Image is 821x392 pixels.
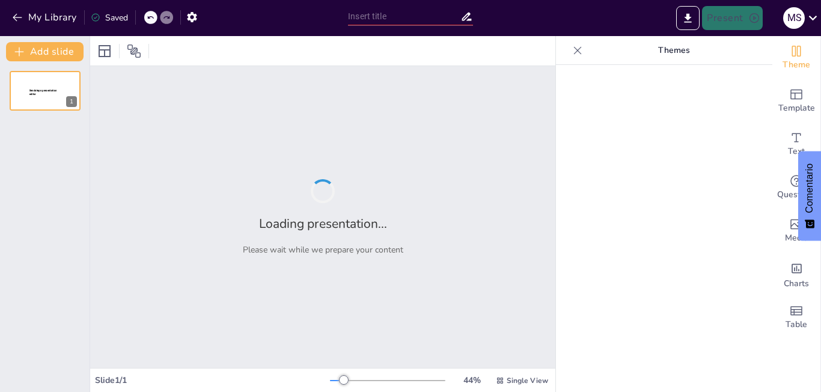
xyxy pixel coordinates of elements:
span: Questions [777,188,816,201]
div: Add text boxes [772,123,820,166]
div: Get real-time input from your audience [772,166,820,209]
span: Table [786,318,807,331]
button: Comentarios - Mostrar encuesta [798,152,821,241]
button: M S [783,6,805,30]
div: Change the overall theme [772,36,820,79]
button: Export to PowerPoint [676,6,700,30]
div: 1 [10,71,81,111]
p: Themes [587,36,760,65]
span: Media [785,231,808,245]
button: Present [702,6,762,30]
div: 44 % [457,375,486,386]
div: Add ready made slides [772,79,820,123]
div: Add a table [772,296,820,339]
div: Slide 1 / 1 [95,375,330,386]
div: M S [783,7,805,29]
span: Charts [784,277,809,290]
span: Sendsteps presentation editor [29,89,57,96]
div: 1 [66,96,77,107]
span: Template [778,102,815,115]
span: Theme [783,58,810,72]
div: Add charts and graphs [772,253,820,296]
div: Saved [91,12,128,23]
span: Position [127,44,141,58]
font: Comentario [804,164,814,213]
span: Single View [507,376,548,385]
input: Insert title [348,8,460,25]
p: Please wait while we prepare your content [243,244,403,256]
button: My Library [9,8,82,27]
button: Add slide [6,42,84,61]
div: Add images, graphics, shapes or video [772,209,820,253]
span: Text [788,145,805,158]
h2: Loading presentation... [259,215,387,232]
div: Layout [95,41,114,61]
